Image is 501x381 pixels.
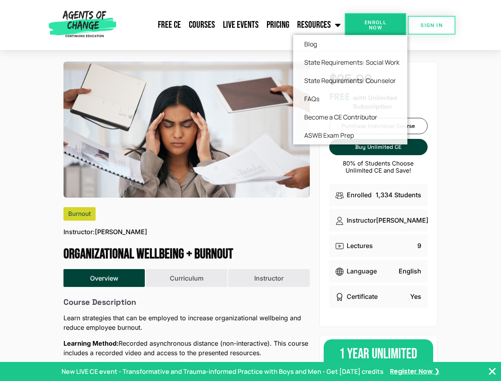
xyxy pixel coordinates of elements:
[293,53,407,71] a: State Requirements: Social Work
[63,246,310,263] h1: Organizational Wellbeing + Burnout (1 General CE Credit)
[347,241,373,250] p: Lectures
[293,90,407,108] a: FAQs
[119,15,345,35] nav: Menu
[376,190,421,200] p: 1,334 Students
[219,15,263,35] a: Live Events
[355,144,401,150] span: Buy Unlimited CE
[329,160,428,174] p: 80% of Students Choose Unlimited CE and Save!
[63,227,95,237] span: Instructor:
[347,190,372,200] p: Enrolled
[390,367,440,376] a: Register Now ❯
[420,23,443,28] span: SIGN IN
[146,269,227,287] button: Curriculum
[154,15,185,35] a: Free CE
[408,16,455,35] a: SIGN IN
[185,15,219,35] a: Courses
[410,292,421,301] p: Yes
[63,207,96,221] div: Burnout
[293,126,407,144] a: ASWB Exam Prep
[293,15,345,35] a: Resources
[345,13,406,37] a: Enroll Now
[63,62,310,198] img: Organizational Wellbeing + Burnout (1 General CE Credit)
[63,227,147,237] p: [PERSON_NAME]
[293,108,407,126] a: Become a CE Contributor
[417,241,421,250] p: 9
[293,71,407,90] a: State Requirements: Counselor
[63,339,310,358] p: Recorded asynchronous distance (non-interactive). This course includes a recorded video and acces...
[488,367,497,376] button: Close Banner
[329,139,428,155] a: Buy Unlimited CE
[228,269,309,287] button: Instructor
[263,15,293,35] a: Pricing
[293,35,407,144] ul: Resources
[63,297,310,307] h6: Course Description
[63,269,145,287] button: Overview
[357,20,394,30] span: Enroll Now
[347,266,377,276] p: Language
[347,216,376,225] p: Instructor
[376,216,428,225] p: [PERSON_NAME]
[63,339,119,347] b: Learning Method:
[61,367,384,376] p: New LIVE CE event - Transformative and Trauma-informed Practice with Boys and Men - Get [DATE] cr...
[347,292,378,301] p: Certificate
[399,266,421,276] p: English
[293,35,407,53] a: Blog
[63,313,310,332] p: Learn strategies that can be employed to increase organizational wellbeing and reduce employee bu...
